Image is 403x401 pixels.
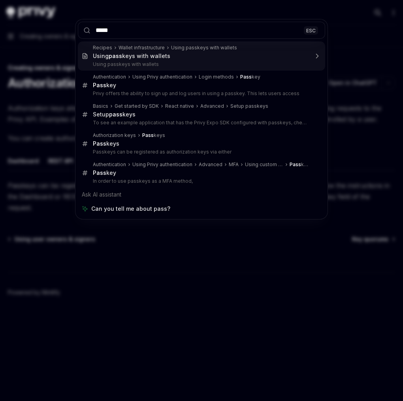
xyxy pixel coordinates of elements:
[132,74,192,80] div: Using Privy authentication
[93,45,112,51] div: Recipes
[200,103,224,109] div: Advanced
[93,74,126,80] div: Authentication
[93,132,136,139] div: Authorization keys
[240,74,260,80] div: key
[93,82,116,89] div: key
[229,161,239,168] div: MFA
[93,52,170,60] div: Using keys with wallets
[171,45,237,51] div: Using passkeys with wallets
[304,26,318,34] div: ESC
[93,140,106,147] b: Pass
[93,161,126,168] div: Authentication
[93,169,116,176] div: key
[93,149,309,155] p: Passkeys can be registered as authorization keys via either
[93,82,106,88] b: Pass
[199,161,222,168] div: Advanced
[93,111,136,118] div: Setup keys
[78,187,325,202] div: Ask AI assistant
[230,103,268,109] div: Setup passkeys
[93,178,309,184] p: In order to use passkeys as a MFA method,
[93,103,108,109] div: Basics
[109,52,122,59] b: pass
[109,111,122,118] b: pass
[165,103,194,109] div: React native
[93,90,309,97] p: Privy offers the ability to sign up and log users in using a passkey. This lets users access
[240,74,252,80] b: Pass
[93,169,106,176] b: Pass
[142,132,154,138] b: Pass
[119,45,165,51] div: Wallet infrastructure
[132,161,192,168] div: Using Privy authentication
[115,103,159,109] div: Get started by SDK
[290,161,309,168] div: key
[93,140,119,147] div: keys
[199,74,234,80] div: Login methods
[142,132,165,139] div: keys
[290,161,301,167] b: Pass
[91,205,170,213] span: Can you tell me about pass?
[93,120,309,126] p: To see an example application that has the Privy Expo SDK configured with passkeys, check out our E
[93,61,309,67] p: Using passkeys with wallets
[245,161,283,168] div: Using custom UIs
